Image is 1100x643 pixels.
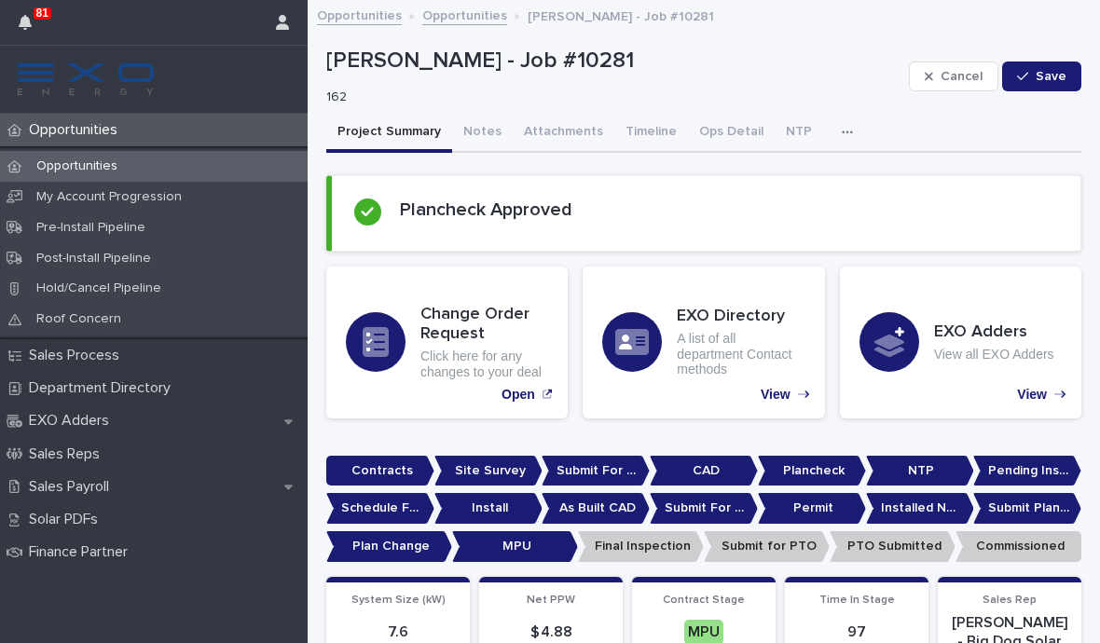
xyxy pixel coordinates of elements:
span: Contract Stage [663,595,745,606]
p: Roof Concern [21,311,136,327]
p: Plancheck [758,456,866,486]
a: View [840,267,1081,418]
a: Opportunities [422,4,507,25]
a: View [583,267,824,418]
p: Permit [758,493,866,524]
p: A list of all department Contact methods [677,331,804,377]
h3: EXO Adders [934,322,1054,343]
button: Ops Detail [688,114,775,153]
p: CAD [650,456,758,486]
p: Submit For Permit [650,493,758,524]
div: 81 [19,11,43,45]
p: Opportunities [21,158,132,174]
p: Install [434,493,543,524]
span: System Size (kW) [351,595,446,606]
span: Time In Stage [819,595,895,606]
p: $ 4.88 [490,623,612,641]
span: Sales Rep [983,595,1037,606]
p: Post-Install Pipeline [21,251,166,267]
p: [PERSON_NAME] - Job #10281 [528,5,714,25]
p: EXO Adders [21,412,124,430]
p: PTO Submitted [830,531,956,562]
p: 7.6 [337,623,459,641]
button: NTP [775,114,823,153]
p: 81 [36,7,48,20]
p: Finance Partner [21,543,143,561]
p: NTP [866,456,974,486]
p: Site Survey [434,456,543,486]
p: View [1017,387,1047,403]
p: Schedule For Install [326,493,434,524]
p: Open [502,387,535,403]
p: Sales Process [21,347,134,364]
p: Hold/Cancel Pipeline [21,280,176,296]
p: Sales Reps [21,445,115,463]
a: Open [326,267,568,418]
p: 162 [326,89,894,105]
span: Save [1036,70,1066,83]
p: Click here for any changes to your deal [420,349,548,380]
p: Contracts [326,456,434,486]
button: Notes [452,114,513,153]
p: Submit For CAD [542,456,650,486]
button: Timeline [614,114,688,153]
button: Save [1002,62,1081,91]
p: My Account Progression [21,189,197,205]
p: MPU [452,531,578,562]
span: Cancel [941,70,983,83]
p: Installed No Permit [866,493,974,524]
a: Opportunities [317,4,402,25]
p: Commissioned [956,531,1081,562]
p: Submit Plan Change [973,493,1081,524]
button: Cancel [909,62,998,91]
p: [PERSON_NAME] - Job #10281 [326,48,901,75]
p: As Built CAD [542,493,650,524]
button: Project Summary [326,114,452,153]
button: Attachments [513,114,614,153]
p: Submit for PTO [704,531,830,562]
p: Plan Change [326,531,452,562]
p: Final Inspection [578,531,704,562]
p: 97 [796,623,917,641]
p: View all EXO Adders [934,347,1054,363]
p: Opportunities [21,121,132,139]
p: Solar PDFs [21,511,113,528]
h3: Change Order Request [420,305,548,345]
p: Pending Install Task [973,456,1081,486]
p: View [761,387,791,403]
h2: Plancheck Approved [400,198,572,221]
p: Pre-Install Pipeline [21,220,160,236]
img: FKS5r6ZBThi8E5hshIGi [15,61,157,98]
p: Sales Payroll [21,478,124,496]
span: Net PPW [527,595,575,606]
h3: EXO Directory [677,307,804,327]
p: Department Directory [21,379,186,397]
